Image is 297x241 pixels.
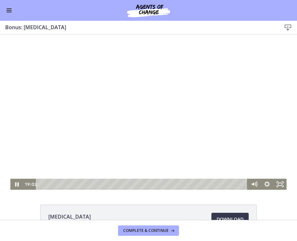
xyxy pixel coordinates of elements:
[211,213,249,226] a: Download
[48,213,91,221] span: [MEDICAL_DATA]
[123,228,169,233] span: Complete & continue
[261,144,274,155] button: Show settings menu
[217,215,244,223] span: Download
[41,144,244,155] div: Playbar
[5,23,271,31] h3: Bonus: [MEDICAL_DATA]
[10,144,23,155] button: Pause
[110,3,187,18] img: Agents of Change
[248,144,261,155] button: Mute
[274,144,287,155] button: Fullscreen
[5,6,13,14] button: Enable menu
[118,225,179,236] button: Complete & continue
